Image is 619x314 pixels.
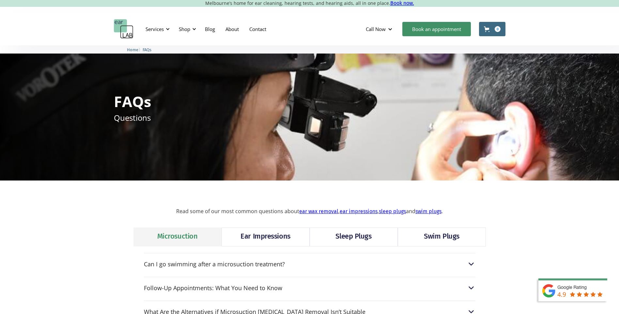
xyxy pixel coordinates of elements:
[143,47,151,52] span: FAQs
[200,20,220,39] a: Blog
[340,208,378,214] a: ear impressions
[144,285,282,291] div: Follow-Up Appointments: What You Need to Know
[299,208,338,214] a: ear wax removal
[144,260,475,268] div: Can I go swimming after a microsuction treatment?
[361,19,399,39] div: Call Now
[157,231,198,242] div: Microsuction
[479,22,505,36] a: Open cart
[379,208,406,214] a: sleep plugs
[13,208,606,214] p: Read some of our most common questions about , , and .
[146,26,164,32] div: Services
[143,46,151,53] a: FAQs
[127,46,138,53] a: Home
[127,47,138,52] span: Home
[114,94,151,109] h1: FAQs
[415,208,441,214] a: swim plugs
[179,26,190,32] div: Shop
[335,231,371,242] div: Sleep Plugs
[114,112,151,123] p: Questions
[402,22,471,36] a: Book an appointment
[144,284,475,292] div: Follow-Up Appointments: What You Need to Know
[366,26,386,32] div: Call Now
[142,19,172,39] div: Services
[424,231,459,242] div: Swim Plugs
[114,19,133,39] a: home
[220,20,244,39] a: About
[495,26,501,32] div: 0
[240,231,290,242] div: Ear Impressions
[175,19,198,39] div: Shop
[244,20,271,39] a: Contact
[144,261,285,267] div: Can I go swimming after a microsuction treatment?
[127,46,143,53] li: 〉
